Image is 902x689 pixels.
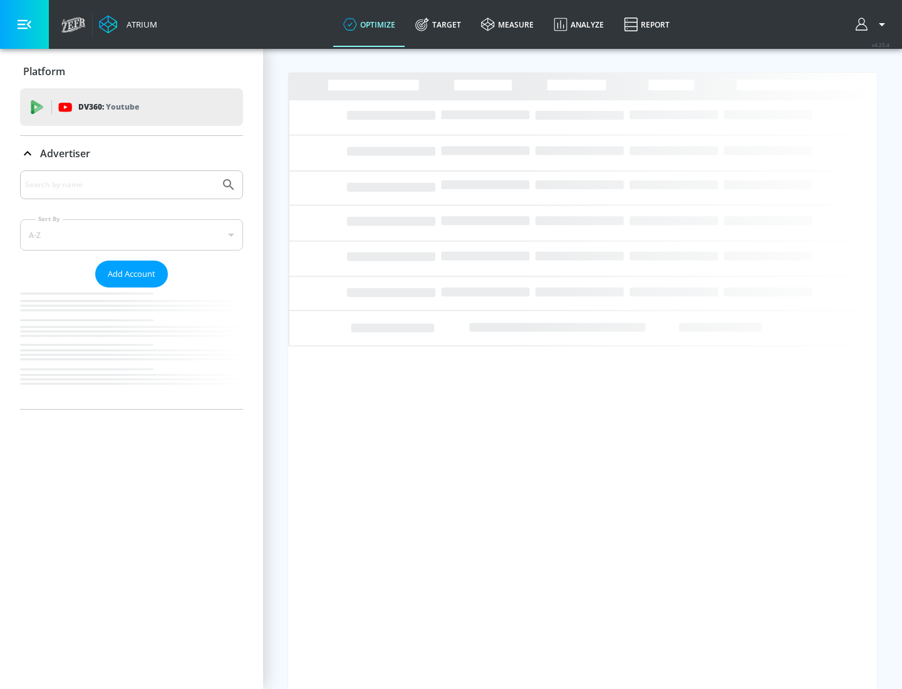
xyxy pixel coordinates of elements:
[25,177,215,193] input: Search by name
[20,54,243,89] div: Platform
[40,147,90,160] p: Advertiser
[333,2,405,47] a: optimize
[122,19,157,30] div: Atrium
[405,2,471,47] a: Target
[95,261,168,288] button: Add Account
[108,267,155,281] span: Add Account
[471,2,544,47] a: measure
[20,170,243,409] div: Advertiser
[78,100,139,114] p: DV360:
[544,2,614,47] a: Analyze
[20,288,243,409] nav: list of Advertiser
[99,15,157,34] a: Atrium
[36,215,63,223] label: Sort By
[20,219,243,251] div: A-Z
[106,100,139,113] p: Youtube
[20,136,243,171] div: Advertiser
[20,88,243,126] div: DV360: Youtube
[872,41,889,48] span: v 4.25.4
[23,65,65,78] p: Platform
[614,2,680,47] a: Report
